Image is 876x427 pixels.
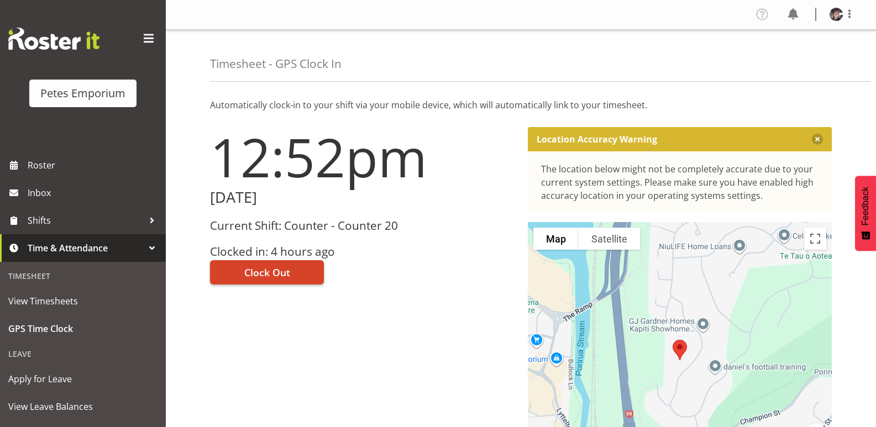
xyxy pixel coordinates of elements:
[804,228,826,250] button: Toggle fullscreen view
[3,287,163,315] a: View Timesheets
[8,293,158,309] span: View Timesheets
[812,134,823,145] button: Close message
[3,365,163,393] a: Apply for Leave
[28,212,144,229] span: Shifts
[210,260,324,284] button: Clock Out
[579,228,640,250] button: Show satellite imagery
[210,127,515,187] h1: 12:52pm
[210,98,832,112] p: Automatically clock-in to your shift via your mobile device, which will automatically link to you...
[8,371,158,387] span: Apply for Leave
[541,162,819,202] div: The location below might not be completely accurate due to your current system settings. Please m...
[533,228,579,250] button: Show street map
[3,393,163,420] a: View Leave Balances
[8,320,158,337] span: GPS Time Clock
[861,187,870,225] span: Feedback
[855,176,876,251] button: Feedback - Show survey
[244,265,290,280] span: Clock Out
[830,8,843,21] img: michelle-whaleb4506e5af45ffd00a26cc2b6420a9100.png
[3,265,163,287] div: Timesheet
[8,28,99,50] img: Rosterit website logo
[3,342,163,365] div: Leave
[210,57,342,70] h4: Timesheet - GPS Clock In
[28,184,160,201] span: Inbox
[210,189,515,206] h2: [DATE]
[28,157,160,173] span: Roster
[28,240,144,256] span: Time & Attendance
[3,315,163,342] a: GPS Time Clock
[210,245,515,258] h3: Clocked in: 4 hours ago
[40,85,125,102] div: Petes Emporium
[210,219,515,232] h3: Current Shift: Counter - Counter 20
[8,398,158,415] span: View Leave Balances
[537,134,657,145] p: Location Accuracy Warning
